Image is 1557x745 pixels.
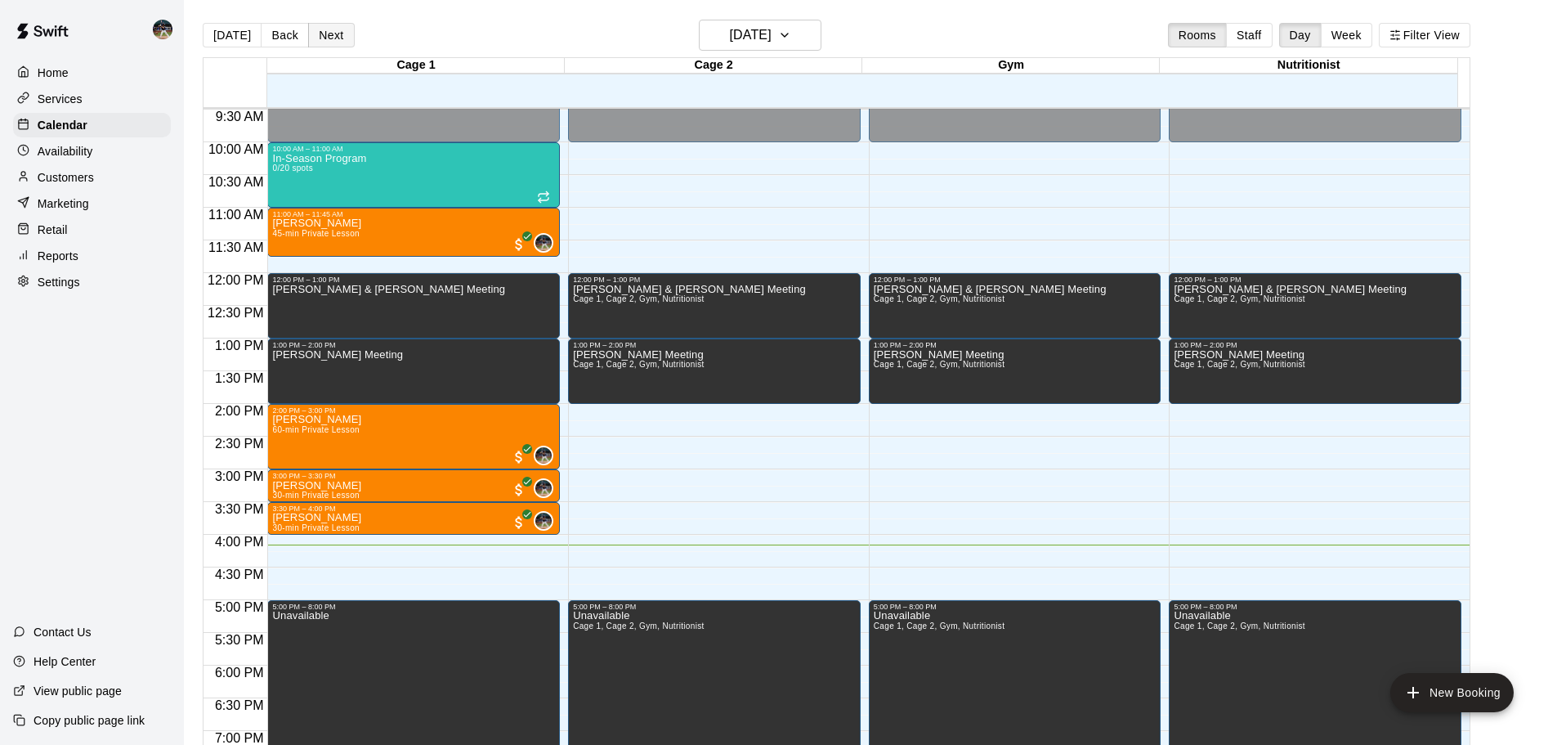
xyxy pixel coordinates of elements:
[874,276,1157,284] div: 12:00 PM – 1:00 PM
[13,87,171,111] div: Services
[874,603,1157,611] div: 5:00 PM – 8:00 PM
[573,341,856,349] div: 1:00 PM – 2:00 PM
[511,514,527,531] span: All customers have paid
[211,535,268,549] span: 4:00 PM
[535,513,552,529] img: Nolan Gilbert
[211,568,268,581] span: 4:30 PM
[862,58,1160,74] div: Gym
[267,142,560,208] div: 10:00 AM – 11:00 AM: In-Season Program
[204,240,268,254] span: 11:30 AM
[568,339,861,404] div: 1:00 PM – 2:00 PM: Jeffers Meeting
[272,523,360,532] span: 30-min Private Lesson
[573,603,856,611] div: 5:00 PM – 8:00 PM
[1169,339,1461,404] div: 1:00 PM – 2:00 PM: Jeffers Meeting
[1321,23,1372,47] button: Week
[1390,673,1514,712] button: add
[1226,23,1273,47] button: Staff
[1379,23,1470,47] button: Filter View
[34,712,145,729] p: Copy public page link
[537,191,550,204] span: Recurring event
[267,208,560,257] div: 11:00 AM – 11:45 AM: Finn Doran
[13,139,171,164] a: Availability
[540,233,553,253] span: Nolan Gilbert
[272,425,360,434] span: 60-min Private Lesson
[38,143,93,159] p: Availability
[272,472,555,480] div: 3:00 PM – 3:30 PM
[211,371,268,385] span: 1:30 PM
[511,449,527,465] span: All customers have paid
[568,273,861,339] div: 12:00 PM – 1:00 PM: Keith & Kinley Weatherford Meeting
[153,20,172,39] img: Nolan Gilbert
[34,653,96,670] p: Help Center
[13,61,171,85] a: Home
[38,65,69,81] p: Home
[573,294,705,303] span: Cage 1, Cage 2, Gym, Nutritionist
[272,229,360,238] span: 45-min Private Lesson
[211,698,268,712] span: 6:30 PM
[1174,360,1305,369] span: Cage 1, Cage 2, Gym, Nutritionist
[267,404,560,469] div: 2:00 PM – 3:00 PM: Brady Perlinski
[1168,23,1227,47] button: Rooms
[534,511,553,531] div: Nolan Gilbert
[573,360,705,369] span: Cage 1, Cage 2, Gym, Nutritionist
[203,23,262,47] button: [DATE]
[211,469,268,483] span: 3:00 PM
[38,117,87,133] p: Calendar
[869,273,1161,339] div: 12:00 PM – 1:00 PM: Keith & Kinley Weatherford Meeting
[308,23,354,47] button: Next
[38,195,89,212] p: Marketing
[1279,23,1322,47] button: Day
[874,294,1005,303] span: Cage 1, Cage 2, Gym, Nutritionist
[204,273,267,287] span: 12:00 PM
[211,731,268,745] span: 7:00 PM
[272,341,555,349] div: 1:00 PM – 2:00 PM
[38,222,68,238] p: Retail
[534,233,553,253] div: Nolan Gilbert
[261,23,309,47] button: Back
[211,666,268,680] span: 6:00 PM
[540,478,553,498] span: Nolan Gilbert
[272,164,312,173] span: 0/20 spots filled
[267,273,560,339] div: 12:00 PM – 1:00 PM: Keith & Kinley Weatherford Meeting
[1174,294,1305,303] span: Cage 1, Cage 2, Gym, Nutritionist
[267,339,560,404] div: 1:00 PM – 2:00 PM: Jeffers Meeting
[874,360,1005,369] span: Cage 1, Cage 2, Gym, Nutritionist
[267,469,560,502] div: 3:00 PM – 3:30 PM: Trysten Mooney
[1174,276,1456,284] div: 12:00 PM – 1:00 PM
[211,600,268,614] span: 5:00 PM
[211,502,268,516] span: 3:30 PM
[13,270,171,294] div: Settings
[540,446,553,465] span: Nolan Gilbert
[699,20,821,51] button: [DATE]
[34,624,92,640] p: Contact Us
[534,478,553,498] div: Nolan Gilbert
[272,145,555,153] div: 10:00 AM – 11:00 AM
[869,339,1161,404] div: 1:00 PM – 2:00 PM: Jeffers Meeting
[13,191,171,216] div: Marketing
[272,210,555,218] div: 11:00 AM – 11:45 AM
[1174,603,1456,611] div: 5:00 PM – 8:00 PM
[204,306,267,320] span: 12:30 PM
[272,406,555,415] div: 2:00 PM – 3:00 PM
[535,447,552,464] img: Nolan Gilbert
[540,511,553,531] span: Nolan Gilbert
[874,341,1157,349] div: 1:00 PM – 2:00 PM
[874,622,1005,631] span: Cage 1, Cage 2, Gym, Nutritionist
[13,165,171,190] a: Customers
[13,113,171,137] a: Calendar
[1169,273,1461,339] div: 12:00 PM – 1:00 PM: Keith & Kinley Weatherford Meeting
[204,208,268,222] span: 11:00 AM
[565,58,862,74] div: Cage 2
[13,244,171,268] a: Reports
[511,236,527,253] span: All customers have paid
[38,169,94,186] p: Customers
[535,480,552,496] img: Nolan Gilbert
[1174,341,1456,349] div: 1:00 PM – 2:00 PM
[573,276,856,284] div: 12:00 PM – 1:00 PM
[38,91,83,107] p: Services
[212,110,268,123] span: 9:30 AM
